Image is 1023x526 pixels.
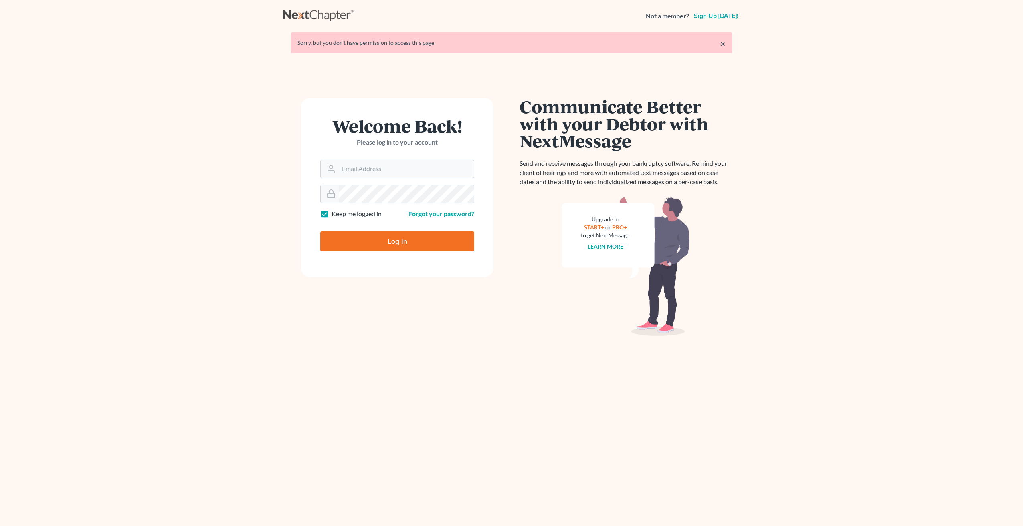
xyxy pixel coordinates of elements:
a: Learn more [588,243,624,250]
h1: Communicate Better with your Debtor with NextMessage [520,98,732,149]
a: × [720,39,726,48]
strong: Not a member? [646,12,689,21]
a: START+ [584,224,604,231]
span: or [606,224,611,231]
div: Upgrade to [581,215,631,223]
input: Email Address [339,160,474,178]
a: Sign up [DATE]! [692,13,740,19]
h1: Welcome Back! [320,117,474,135]
div: to get NextMessage. [581,231,631,239]
p: Please log in to your account [320,138,474,147]
p: Send and receive messages through your bankruptcy software. Remind your client of hearings and mo... [520,159,732,187]
label: Keep me logged in [332,209,382,219]
a: Forgot your password? [409,210,474,217]
a: PRO+ [613,224,627,231]
img: nextmessage_bg-59042aed3d76b12b5cd301f8e5b87938c9018125f34e5fa2b7a6b67550977c72.svg [562,196,690,336]
div: Sorry, but you don't have permission to access this page [297,39,726,47]
input: Log In [320,231,474,251]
